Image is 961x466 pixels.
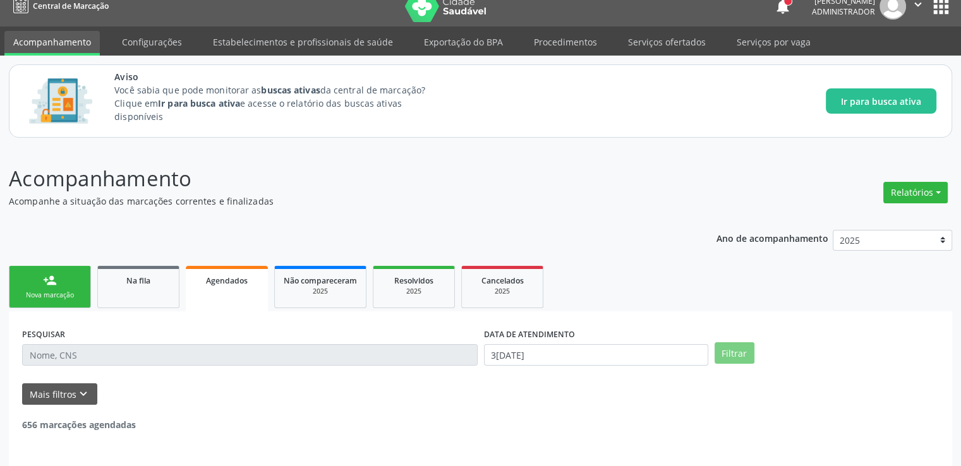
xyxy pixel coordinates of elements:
div: 2025 [284,287,357,296]
strong: 656 marcações agendadas [22,419,136,431]
a: Estabelecimentos e profissionais de saúde [204,31,402,53]
span: Central de Marcação [33,1,109,11]
span: Resolvidos [394,275,433,286]
label: PESQUISAR [22,325,65,344]
input: Selecione um intervalo [484,344,708,366]
span: Na fila [126,275,150,286]
a: Exportação do BPA [415,31,512,53]
span: Ir para busca ativa [841,95,921,108]
strong: buscas ativas [261,84,320,96]
p: Você sabia que pode monitorar as da central de marcação? Clique em e acesse o relatório das busca... [114,83,449,123]
i: keyboard_arrow_down [76,387,90,401]
a: Acompanhamento [4,31,100,56]
input: Nome, CNS [22,344,478,366]
a: Serviços por vaga [728,31,819,53]
span: Administrador [812,6,875,17]
a: Serviços ofertados [619,31,715,53]
p: Acompanhamento [9,163,669,194]
a: Procedimentos [525,31,606,53]
span: Não compareceram [284,275,357,286]
button: Mais filtroskeyboard_arrow_down [22,383,97,405]
div: 2025 [471,287,534,296]
span: Agendados [206,275,248,286]
button: Relatórios [883,182,948,203]
a: Configurações [113,31,191,53]
img: Imagem de CalloutCard [25,73,97,129]
p: Acompanhe a situação das marcações correntes e finalizadas [9,194,669,208]
p: Ano de acompanhamento [716,230,828,246]
strong: Ir para busca ativa [158,97,240,109]
div: 2025 [382,287,445,296]
span: Aviso [114,70,449,83]
div: person_add [43,273,57,287]
button: Ir para busca ativa [826,88,936,114]
label: DATA DE ATENDIMENTO [484,325,575,344]
button: Filtrar [715,342,754,364]
div: Nova marcação [18,290,82,300]
span: Cancelados [481,275,524,286]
